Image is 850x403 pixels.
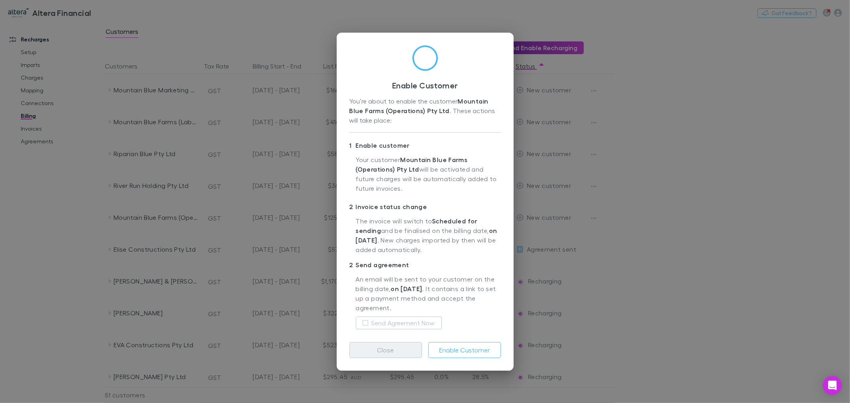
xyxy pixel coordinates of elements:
strong: Mountain Blue Farms (Operations) Pty Ltd [349,97,490,115]
p: The invoice will switch to and be finalised on the billing date, . New charges imported by then w... [356,216,501,255]
button: Send Agreement Now [356,317,442,329]
div: You’re about to enable the customer . These actions will take place: [349,96,501,126]
p: Invoice status change [349,200,501,213]
div: Open Intercom Messenger [823,376,842,395]
button: Close [349,342,422,358]
p: An email will be sent to your customer on the billing date, . It contains a link to set up a paym... [356,274,501,313]
strong: Scheduled for sending [356,217,477,235]
label: Send Agreement Now [371,318,435,328]
p: Your customer will be activated and future charges will be automatically added to future invoices. [356,155,501,197]
div: 1 [349,141,356,150]
div: 2 [349,260,356,270]
strong: on [DATE] [391,285,422,293]
strong: Mountain Blue Farms (Operations) Pty Ltd [356,156,468,173]
button: Enable Customer [428,342,501,358]
p: Enable customer [349,139,501,152]
h3: Enable Customer [349,80,501,90]
strong: on [DATE] [356,227,497,244]
p: Send agreement [349,258,501,271]
div: 2 [349,202,356,211]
